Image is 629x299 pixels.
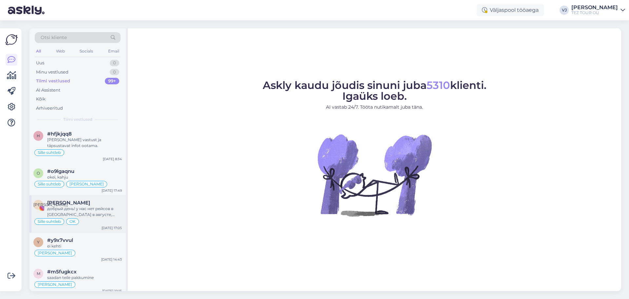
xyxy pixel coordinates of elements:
[41,34,67,41] span: Otsi kliente
[36,105,63,112] div: Arhiveeritud
[38,220,61,224] span: Sille suhtleb
[36,78,70,84] div: Tiimi vestlused
[477,4,544,16] div: Väljaspool tööaega
[47,168,74,174] span: #o9lgaqnu
[47,131,72,137] span: #hfjkjqq8
[38,182,61,186] span: Sille suhtleb
[571,5,625,15] a: [PERSON_NAME]TEZ TOUR OÜ
[560,6,569,15] div: VJ
[36,69,68,75] div: Minu vestlused
[107,47,121,55] div: Email
[37,240,40,245] span: y
[47,237,73,243] span: #y9x7vvul
[47,269,77,275] span: #m5fugkcx
[38,251,72,255] span: [PERSON_NAME]
[571,5,618,10] div: [PERSON_NAME]
[105,78,119,84] div: 99+
[37,271,40,276] span: m
[69,182,104,186] span: [PERSON_NAME]
[5,33,18,46] img: Askly Logo
[47,137,122,149] div: [PERSON_NAME] vastust ja täpsustavat infot ootama.
[36,96,46,102] div: Kõik
[63,117,92,122] span: Tiimi vestlused
[110,69,119,75] div: 0
[36,60,44,66] div: Uus
[37,133,40,138] span: h
[36,87,60,94] div: AI Assistent
[103,157,122,161] div: [DATE] 8:34
[78,47,94,55] div: Socials
[101,257,122,262] div: [DATE] 14:43
[47,275,122,281] div: saadan teile pakkumine
[35,47,42,55] div: All
[263,104,486,111] p: AI vastab 24/7. Tööta nutikamalt juba täna.
[37,171,40,176] span: o
[102,225,122,230] div: [DATE] 17:05
[427,79,450,92] span: 5310
[38,151,61,155] span: Sille suhtleb
[55,47,66,55] div: Web
[110,60,119,66] div: 0
[47,174,122,180] div: okei, kahju
[102,288,122,293] div: [DATE] 10:15
[571,10,618,15] div: TEZ TOUR OÜ
[38,283,72,287] span: [PERSON_NAME]
[47,243,122,249] div: ei kehti
[47,200,90,206] span: Яна Роздорожня
[263,79,486,102] span: Askly kaudu jõudis sinuni juba klienti. Igaüks loeb.
[69,220,76,224] span: OK
[47,206,122,218] div: добрый день! у нас нет рейсов в [GEOGRAPHIC_DATA] в августе, можем предложить Турцию!
[33,202,68,207] span: [PERSON_NAME]
[315,116,433,234] img: No Chat active
[102,188,122,193] div: [DATE] 17:49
